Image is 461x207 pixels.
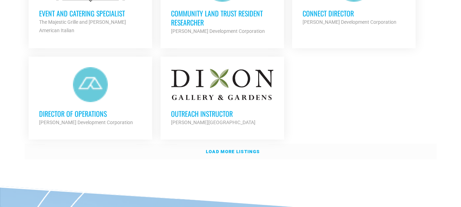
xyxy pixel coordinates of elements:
strong: [PERSON_NAME] Development Corporation [303,19,396,25]
strong: Load more listings [206,149,260,154]
h3: Event and Catering Specialist [39,9,142,18]
strong: [PERSON_NAME] Development Corporation [39,120,133,125]
a: Outreach Instructor [PERSON_NAME][GEOGRAPHIC_DATA] [161,57,284,137]
h3: Community Land Trust Resident Researcher [171,9,274,27]
a: Director of Operations [PERSON_NAME] Development Corporation [29,57,152,137]
h3: Connect Director [303,9,405,18]
h3: Outreach Instructor [171,109,274,118]
a: Load more listings [25,144,437,160]
strong: The Majestic Grille and [PERSON_NAME] American Italian [39,19,126,33]
strong: [PERSON_NAME] Development Corporation [171,28,265,34]
strong: [PERSON_NAME][GEOGRAPHIC_DATA] [171,120,255,125]
h3: Director of Operations [39,109,142,118]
